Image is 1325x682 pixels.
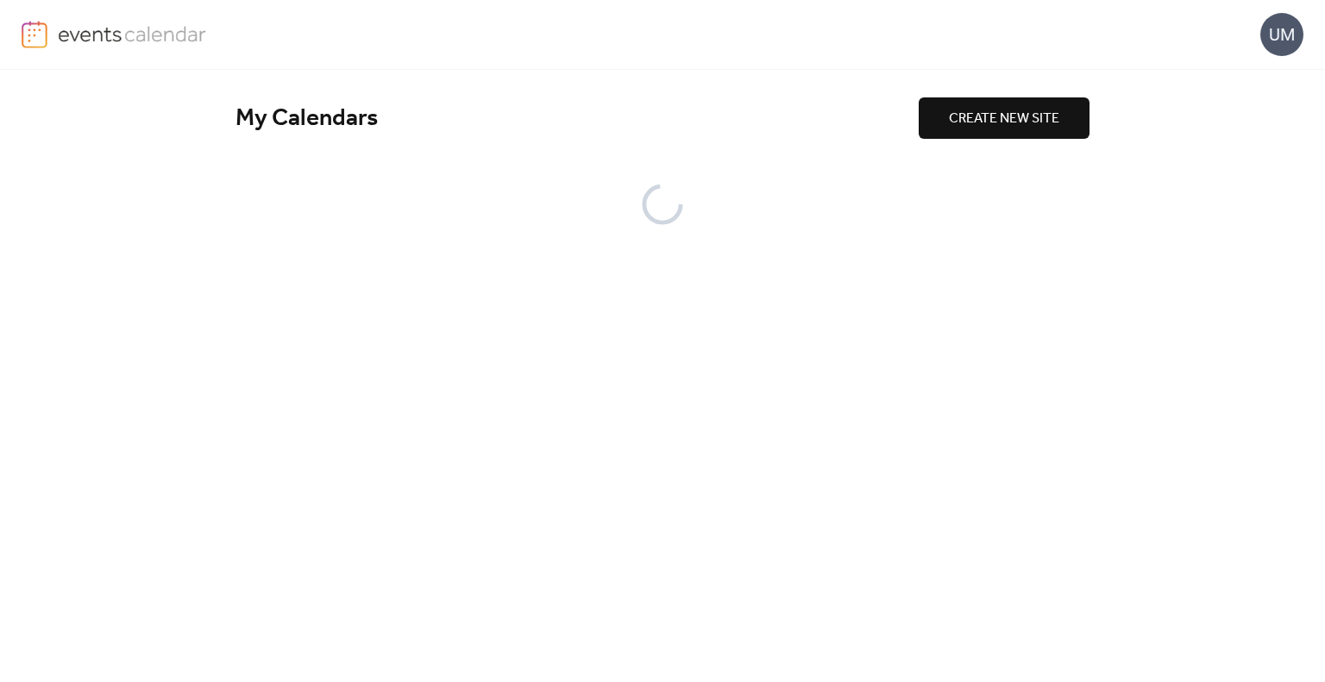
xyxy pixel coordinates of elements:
[1260,13,1303,56] div: UM
[235,103,919,134] div: My Calendars
[949,109,1059,129] span: CREATE NEW SITE
[22,21,47,48] img: logo
[919,97,1090,139] button: CREATE NEW SITE
[58,21,207,47] img: logo-type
